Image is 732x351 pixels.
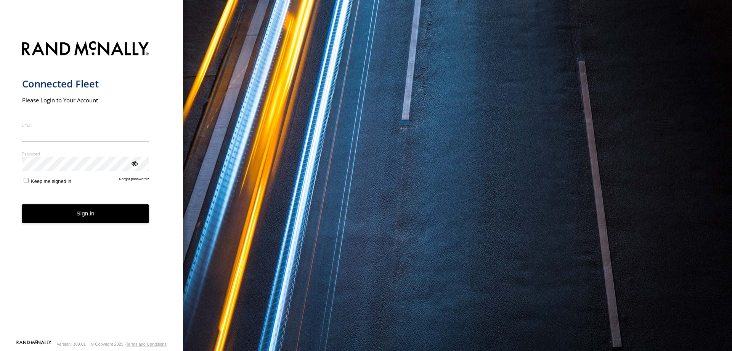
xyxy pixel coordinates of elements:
[16,340,51,348] a: Visit our Website
[22,122,149,128] label: Email
[119,177,149,184] a: Forgot password?
[22,78,149,90] h1: Connected Fleet
[22,151,149,157] label: Password
[22,204,149,223] button: Sign in
[22,37,161,340] form: main
[130,159,138,167] div: ViewPassword
[31,178,71,184] span: Keep me signed in
[22,40,149,59] img: Rand McNally
[91,342,167,346] div: © Copyright 2025 -
[126,342,167,346] a: Terms and Conditions
[57,342,86,346] div: Version: 309.01
[22,96,149,104] h2: Please Login to Your Account
[24,178,29,183] input: Keep me signed in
